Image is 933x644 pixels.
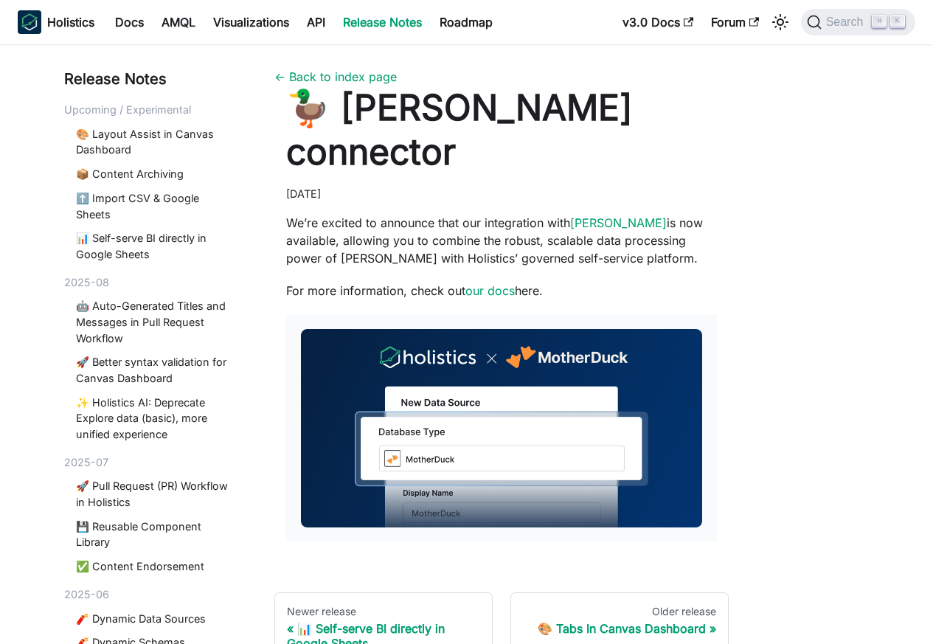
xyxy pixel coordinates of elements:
a: API [298,10,334,34]
a: ⬆️ Import CSV & Google Sheets [76,190,233,222]
div: 2025-08 [64,274,239,291]
div: 2025-07 [64,454,239,471]
h1: 🦆 [PERSON_NAME] connector [286,86,718,174]
a: 🤖 Auto-Generated Titles and Messages in Pull Request Workflow [76,298,233,346]
a: ← Back to index page [274,69,397,84]
div: Release Notes [64,68,239,90]
div: Newer release [287,605,480,618]
span: Search [822,15,873,29]
a: AMQL [153,10,204,34]
div: Older release [523,605,717,618]
a: 💾 Reusable Component Library [76,519,233,550]
a: Forum [702,10,768,34]
a: v3.0 Docs [614,10,702,34]
a: 🧨 Dynamic Data Sources [76,611,233,627]
a: 📊 Self-serve BI directly in Google Sheets [76,230,233,262]
time: [DATE] [286,187,321,200]
a: Roadmap [431,10,502,34]
a: HolisticsHolistics [18,10,94,34]
button: Switch between dark and light mode (currently light mode) [769,10,792,34]
a: 🚀 Better syntax validation for Canvas Dashboard [76,354,233,386]
img: Holistics [18,10,41,34]
a: our docs [465,283,515,298]
a: Docs [106,10,153,34]
a: 📦 Content Archiving [76,166,233,182]
kbd: K [890,15,905,28]
a: 🎨 Layout Assist in Canvas Dashboard [76,126,233,158]
kbd: ⌘ [872,15,887,28]
button: Search (Command+K) [801,9,915,35]
a: 🚀 Pull Request (PR) Workflow in Holistics [76,478,233,510]
p: For more information, check out here. [286,282,718,300]
div: 2025-06 [64,586,239,603]
div: Upcoming / Experimental [64,102,239,118]
a: ✨ Holistics AI: Deprecate Explore data (basic), more unified experience [76,395,233,443]
a: [PERSON_NAME] [570,215,667,230]
a: ✅ Content Endorsement [76,558,233,575]
nav: Blog recent posts navigation [64,68,239,644]
b: Holistics [47,13,94,31]
a: Visualizations [204,10,298,34]
p: We’re excited to announce that our integration with is now available, allowing you to combine the... [286,214,718,267]
div: 🎨 Tabs In Canvas Dashboard [523,621,717,636]
a: Release Notes [334,10,431,34]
